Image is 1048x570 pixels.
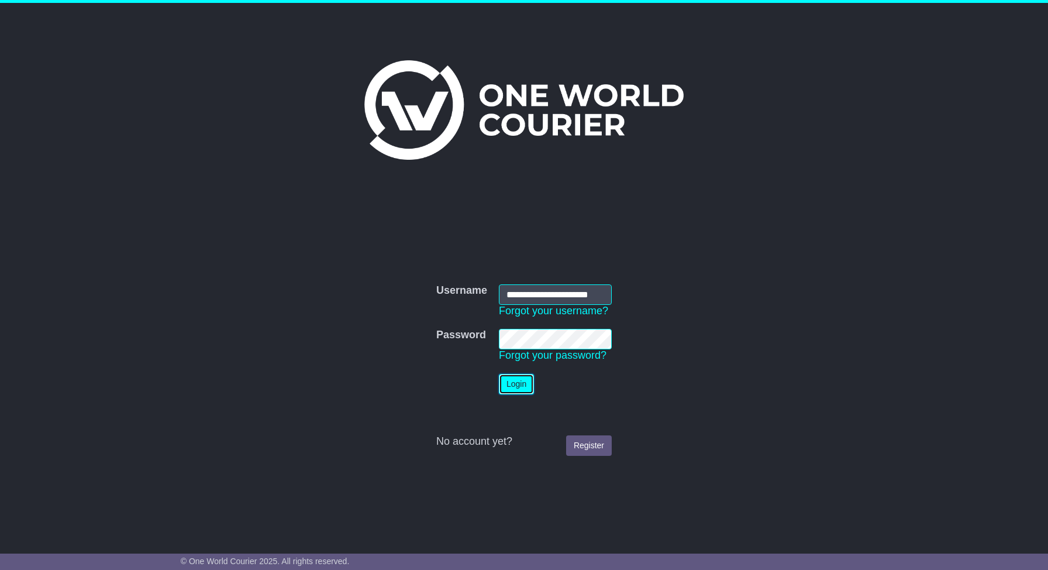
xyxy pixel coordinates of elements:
label: Username [436,284,487,297]
a: Forgot your password? [499,349,606,361]
button: Login [499,374,534,394]
a: Register [566,435,612,456]
span: © One World Courier 2025. All rights reserved. [181,557,350,566]
a: Forgot your username? [499,305,608,317]
label: Password [436,329,486,342]
div: No account yet? [436,435,612,448]
img: One World [364,60,684,160]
